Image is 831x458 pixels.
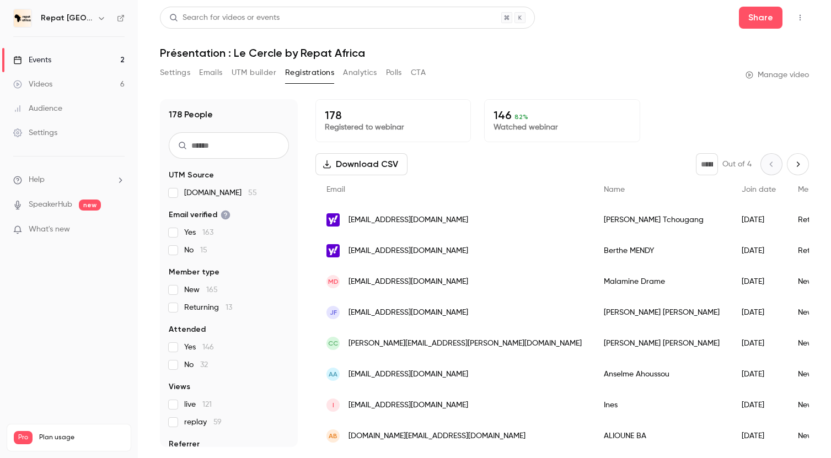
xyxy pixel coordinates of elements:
[169,12,280,24] div: Search for videos or events
[349,245,468,257] span: [EMAIL_ADDRESS][DOMAIN_NAME]
[285,64,334,82] button: Registrations
[731,390,787,421] div: [DATE]
[722,159,752,170] p: Out of 4
[169,324,206,335] span: Attended
[202,229,213,236] span: 163
[731,204,787,235] div: [DATE]
[593,204,731,235] div: [PERSON_NAME] Tchougang
[604,186,625,193] span: Name
[184,359,208,370] span: No
[326,244,340,257] img: yahoo.fr
[13,174,125,186] li: help-dropdown-opener
[39,433,124,442] span: Plan usage
[14,431,33,444] span: Pro
[343,64,377,82] button: Analytics
[593,421,731,451] div: ALIOUNE BA
[593,328,731,359] div: [PERSON_NAME] [PERSON_NAME]
[593,266,731,297] div: Malamine Drame
[349,338,582,349] span: [PERSON_NAME][EMAIL_ADDRESS][PERSON_NAME][DOMAIN_NAME]
[200,246,207,254] span: 15
[386,64,402,82] button: Polls
[184,342,214,353] span: Yes
[160,46,809,60] h1: Présentation : Le Cercle by Repat Africa
[184,399,212,410] span: live
[232,64,276,82] button: UTM builder
[29,174,45,186] span: Help
[13,79,52,90] div: Videos
[169,381,190,392] span: Views
[184,187,257,198] span: [DOMAIN_NAME]
[593,359,731,390] div: Anselme Ahoussou
[79,200,101,211] span: new
[731,266,787,297] div: [DATE]
[731,235,787,266] div: [DATE]
[329,431,337,441] span: AB
[349,276,468,288] span: [EMAIL_ADDRESS][DOMAIN_NAME]
[787,153,809,175] button: Next page
[328,338,338,348] span: CC
[160,64,190,82] button: Settings
[411,64,426,82] button: CTA
[184,417,222,428] span: replay
[169,170,214,181] span: UTM Source
[731,421,787,451] div: [DATE]
[349,400,468,411] span: [EMAIL_ADDRESS][DOMAIN_NAME]
[746,69,809,80] a: Manage video
[29,199,72,211] a: SpeakerHub
[731,297,787,328] div: [DATE]
[169,267,219,278] span: Member type
[184,302,232,313] span: Returning
[329,369,337,379] span: AA
[330,308,337,317] span: jF
[13,127,57,138] div: Settings
[739,7,782,29] button: Share
[184,284,218,295] span: New
[593,390,731,421] div: Ines
[14,9,31,27] img: Repat Africa
[326,213,340,227] img: yahoo.fr
[326,186,345,193] span: Email
[200,361,208,369] span: 32
[206,286,218,294] span: 165
[169,209,230,220] span: Email verified
[169,108,213,121] h1: 178 People
[593,235,731,266] div: Berthe MENDY
[248,189,257,197] span: 55
[494,109,630,122] p: 146
[169,439,200,450] span: Referrer
[349,430,526,442] span: [DOMAIN_NAME][EMAIL_ADDRESS][DOMAIN_NAME]
[202,401,212,408] span: 121
[514,113,528,121] span: 82 %
[349,307,468,319] span: [EMAIL_ADDRESS][DOMAIN_NAME]
[349,369,468,380] span: [EMAIL_ADDRESS][DOMAIN_NAME]
[202,343,214,351] span: 146
[199,64,222,82] button: Emails
[325,122,462,133] p: Registered to webinar
[226,304,232,311] span: 13
[325,109,462,122] p: 178
[41,13,93,24] h6: Repat [GEOGRAPHIC_DATA]
[315,153,408,175] button: Download CSV
[184,227,213,238] span: Yes
[731,359,787,390] div: [DATE]
[333,400,334,410] span: I
[349,214,468,226] span: [EMAIL_ADDRESS][DOMAIN_NAME]
[29,224,70,235] span: What's new
[111,225,125,235] iframe: Noticeable Trigger
[742,186,776,193] span: Join date
[494,122,630,133] p: Watched webinar
[731,328,787,359] div: [DATE]
[593,297,731,328] div: [PERSON_NAME] [PERSON_NAME]
[328,277,339,287] span: MD
[13,55,51,66] div: Events
[13,103,62,114] div: Audience
[184,245,207,256] span: No
[213,418,222,426] span: 59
